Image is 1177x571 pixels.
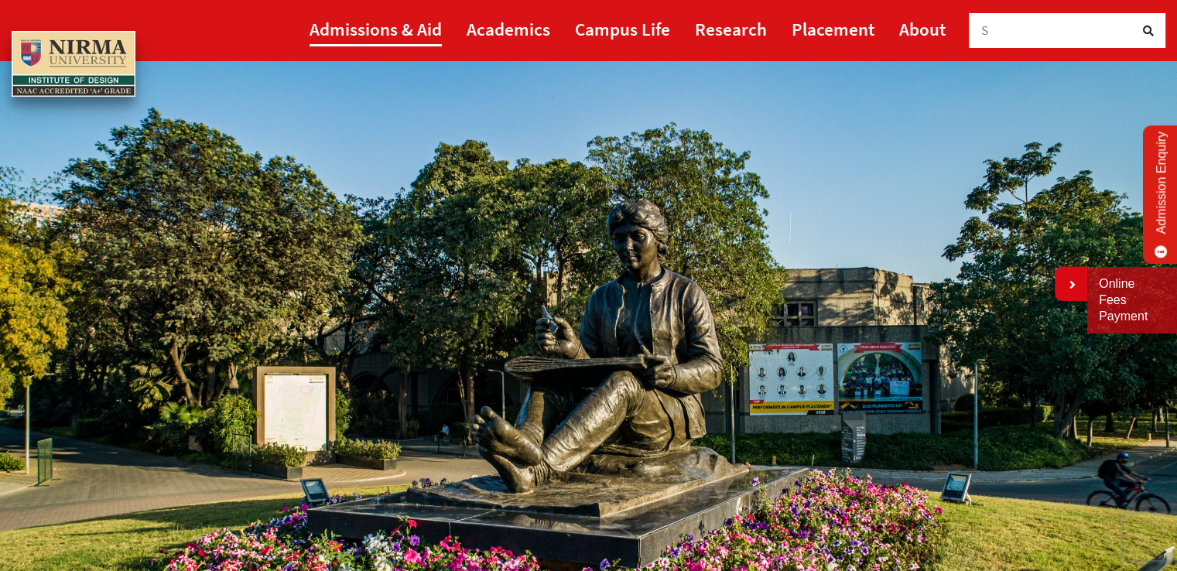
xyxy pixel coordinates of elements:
[310,12,442,46] a: Admissions & Aid
[899,12,946,46] a: About
[792,12,874,46] a: Placement
[981,22,989,39] span: S
[1099,276,1165,324] a: Online Fees Payment
[12,31,135,97] img: main_logo
[695,12,767,46] a: Research
[575,12,670,46] a: Campus Life
[467,12,550,46] a: Academics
